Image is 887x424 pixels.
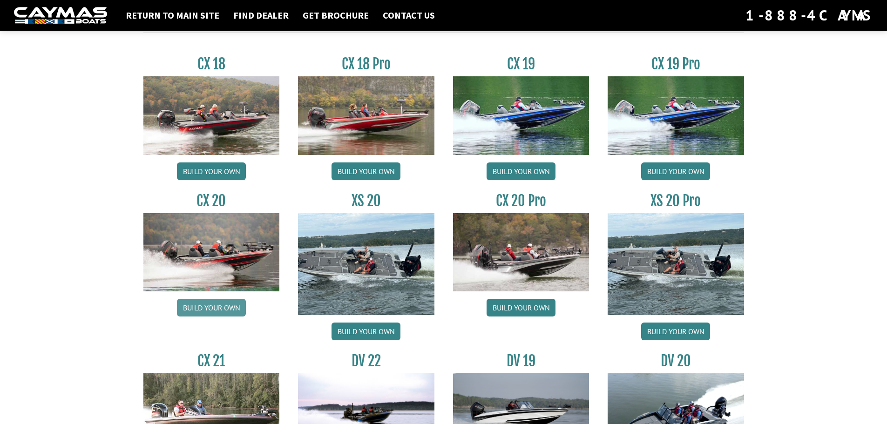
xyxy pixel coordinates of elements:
div: 1-888-4CAYMAS [745,5,873,26]
a: Build your own [487,162,555,180]
a: Return to main site [121,9,224,21]
a: Build your own [641,323,710,340]
img: white-logo-c9c8dbefe5ff5ceceb0f0178aa75bf4bb51f6bca0971e226c86eb53dfe498488.png [14,7,107,24]
a: Get Brochure [298,9,373,21]
a: Build your own [641,162,710,180]
h3: CX 21 [143,352,280,370]
h3: CX 20 Pro [453,192,589,209]
h3: DV 22 [298,352,434,370]
a: Build your own [332,162,400,180]
img: CX19_thumbnail.jpg [608,76,744,155]
a: Build your own [332,323,400,340]
img: XS_20_resized.jpg [298,213,434,315]
h3: XS 20 Pro [608,192,744,209]
img: CX19_thumbnail.jpg [453,76,589,155]
a: Build your own [177,162,246,180]
h3: CX 18 [143,55,280,73]
img: XS_20_resized.jpg [608,213,744,315]
img: CX-20_thumbnail.jpg [143,213,280,291]
h3: CX 19 Pro [608,55,744,73]
h3: DV 19 [453,352,589,370]
a: Build your own [487,299,555,316]
a: Build your own [177,299,246,316]
img: CX-18SS_thumbnail.jpg [298,76,434,155]
a: Find Dealer [229,9,293,21]
img: CX-20Pro_thumbnail.jpg [453,213,589,291]
h3: CX 20 [143,192,280,209]
h3: CX 19 [453,55,589,73]
a: Contact Us [378,9,440,21]
h3: DV 20 [608,352,744,370]
h3: CX 18 Pro [298,55,434,73]
h3: XS 20 [298,192,434,209]
img: CX-18S_thumbnail.jpg [143,76,280,155]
